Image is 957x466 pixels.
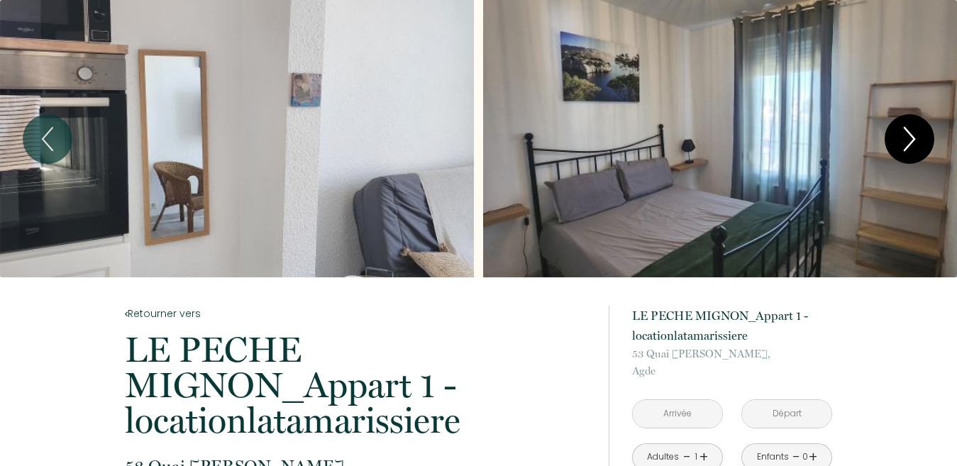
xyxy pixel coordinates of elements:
p: Agde [632,345,832,379]
span: 53 Quai [PERSON_NAME], [632,345,832,362]
div: Enfants [757,450,789,464]
div: 1 [692,450,699,464]
button: Previous [23,114,72,164]
input: Arrivée [633,400,722,428]
input: Départ [742,400,831,428]
div: 0 [802,450,809,464]
button: Next [885,114,934,164]
div: Adultes [647,450,679,464]
p: LE PECHE MIGNON_Appart 1 - locationlatamarissiere [125,332,590,438]
a: Retourner vers [125,306,590,321]
p: LE PECHE MIGNON_Appart 1 - locationlatamarissiere [632,306,832,345]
